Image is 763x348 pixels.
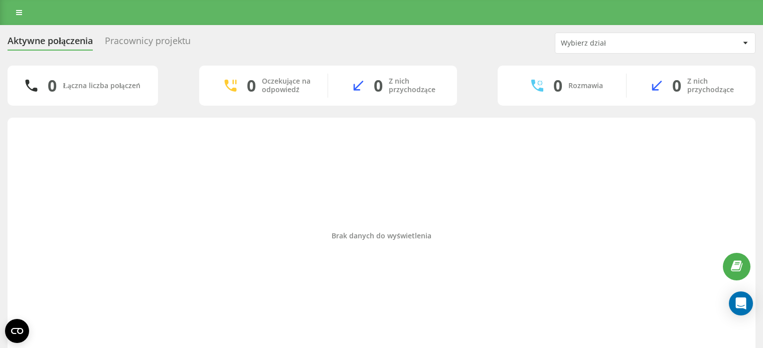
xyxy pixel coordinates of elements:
[262,77,313,94] div: Oczekujące na odpowiedź
[247,76,256,95] div: 0
[553,76,562,95] div: 0
[729,291,753,315] div: Open Intercom Messenger
[8,36,93,51] div: Aktywne połączenia
[389,77,442,94] div: Z nich przychodzące
[672,76,681,95] div: 0
[687,77,740,94] div: Z nich przychodzące
[568,82,603,90] div: Rozmawia
[105,36,191,51] div: Pracownicy projektu
[374,76,383,95] div: 0
[48,76,57,95] div: 0
[561,39,681,48] div: Wybierz dział
[5,319,29,343] button: Open CMP widget
[16,231,747,240] div: Brak danych do wyświetlenia
[63,82,140,90] div: Łączna liczba połączeń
